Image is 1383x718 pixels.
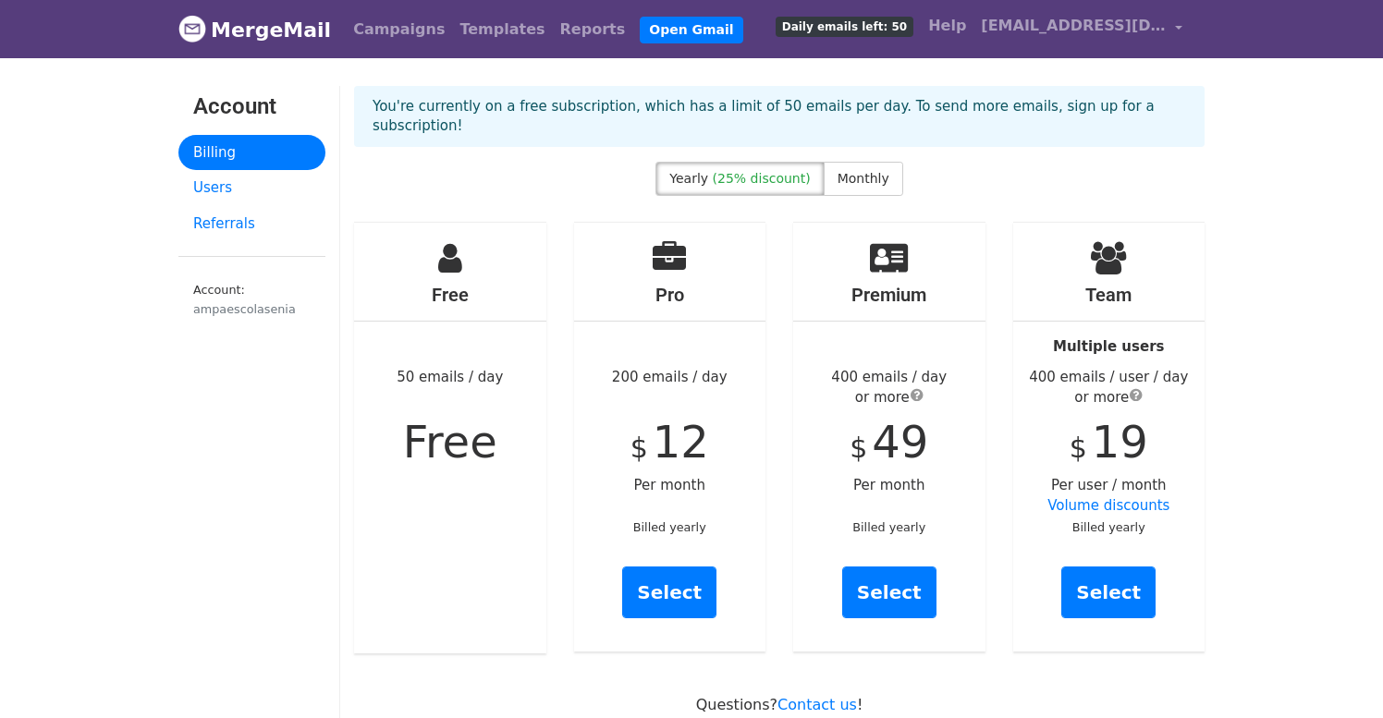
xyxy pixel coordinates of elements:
[630,432,648,464] span: $
[354,695,1205,714] p: Questions? !
[622,566,716,618] a: Select
[403,416,497,468] span: Free
[768,7,921,44] a: Daily emails left: 50
[838,171,889,186] span: Monthly
[640,17,742,43] a: Open Gmail
[793,223,985,651] div: Per month
[354,223,546,653] div: 50 emails / day
[776,17,913,37] span: Daily emails left: 50
[852,520,925,534] small: Billed yearly
[1053,338,1164,355] strong: Multiple users
[373,97,1186,136] p: You're currently on a free subscription, which has a limit of 50 emails per day. To send more ema...
[1061,566,1156,618] a: Select
[793,367,985,408] div: 400 emails / day or more
[793,284,985,306] h4: Premium
[178,170,325,206] a: Users
[178,135,325,171] a: Billing
[1013,367,1206,408] div: 400 emails / user / day or more
[653,416,709,468] span: 12
[452,11,552,48] a: Templates
[178,15,206,43] img: MergeMail logo
[193,93,311,120] h3: Account
[872,416,928,468] span: 49
[1047,497,1169,514] a: Volume discounts
[553,11,633,48] a: Reports
[574,223,766,651] div: 200 emails / day Per month
[193,283,311,318] small: Account:
[981,15,1166,37] span: [EMAIL_ADDRESS][DOMAIN_NAME]
[1072,520,1145,534] small: Billed yearly
[346,11,452,48] a: Campaigns
[973,7,1190,51] a: [EMAIL_ADDRESS][DOMAIN_NAME]
[842,566,936,618] a: Select
[574,284,766,306] h4: Pro
[1092,416,1148,468] span: 19
[354,284,546,306] h4: Free
[178,206,325,242] a: Referrals
[669,171,708,186] span: Yearly
[921,7,973,44] a: Help
[633,520,706,534] small: Billed yearly
[178,10,331,49] a: MergeMail
[850,432,867,464] span: $
[1013,284,1206,306] h4: Team
[1070,432,1087,464] span: $
[777,696,857,713] a: Contact us
[1013,223,1206,651] div: Per user / month
[713,171,811,186] span: (25% discount)
[193,300,311,318] div: ampaescolasenia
